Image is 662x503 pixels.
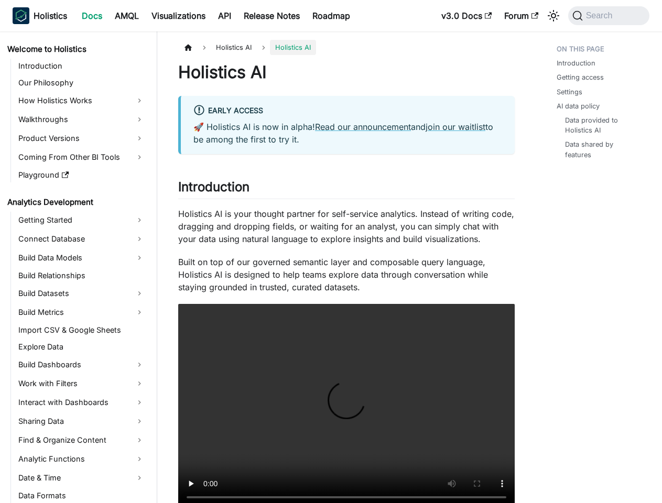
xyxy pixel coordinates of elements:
[15,285,148,302] a: Build Datasets
[426,122,485,132] a: join our waitlist
[212,7,237,24] a: API
[13,7,67,24] a: HolisticsHolisticsHolistics
[15,111,148,128] a: Walkthroughs
[75,7,108,24] a: Docs
[15,488,148,503] a: Data Formats
[237,7,306,24] a: Release Notes
[557,58,595,68] a: Introduction
[178,40,198,55] a: Home page
[193,104,502,118] div: Early Access
[15,149,148,166] a: Coming From Other BI Tools
[15,432,148,449] a: Find & Organize Content
[15,130,148,147] a: Product Versions
[583,11,619,20] span: Search
[15,212,148,228] a: Getting Started
[13,7,29,24] img: Holistics
[178,179,515,199] h2: Introduction
[15,59,148,73] a: Introduction
[145,7,212,24] a: Visualizations
[270,40,316,55] span: Holistics AI
[193,121,502,146] p: 🚀 Holistics AI is now in alpha! and to be among the first to try it.
[15,394,148,411] a: Interact with Dashboards
[565,139,641,159] a: Data shared by features
[15,469,148,486] a: Date & Time
[15,92,148,109] a: How Holistics Works
[178,62,515,83] h1: Holistics AI
[108,7,145,24] a: AMQL
[568,6,649,25] button: Search (Command+K)
[557,101,600,111] a: AI data policy
[15,268,148,283] a: Build Relationships
[178,207,515,245] p: Holistics AI is your thought partner for self-service analytics. Instead of writing code, draggin...
[15,323,148,337] a: Import CSV & Google Sheets
[15,304,148,321] a: Build Metrics
[15,451,148,467] a: Analytic Functions
[545,7,562,24] button: Switch between dark and light mode (currently system mode)
[315,122,411,132] a: Read our announcement
[15,356,148,373] a: Build Dashboards
[306,7,356,24] a: Roadmap
[15,375,148,392] a: Work with Filters
[565,115,641,135] a: Data provided to Holistics AI
[498,7,545,24] a: Forum
[4,42,148,57] a: Welcome to Holistics
[178,40,515,55] nav: Breadcrumbs
[557,72,604,82] a: Getting access
[15,75,148,90] a: Our Philosophy
[15,231,148,247] a: Connect Database
[4,195,148,210] a: Analytics Development
[557,87,582,97] a: Settings
[435,7,498,24] a: v3.0 Docs
[15,249,148,266] a: Build Data Models
[211,40,257,55] span: Holistics AI
[15,413,148,430] a: Sharing Data
[15,340,148,354] a: Explore Data
[34,9,67,22] b: Holistics
[15,168,148,182] a: Playground
[178,256,515,293] p: Built on top of our governed semantic layer and composable query language, Holistics AI is design...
